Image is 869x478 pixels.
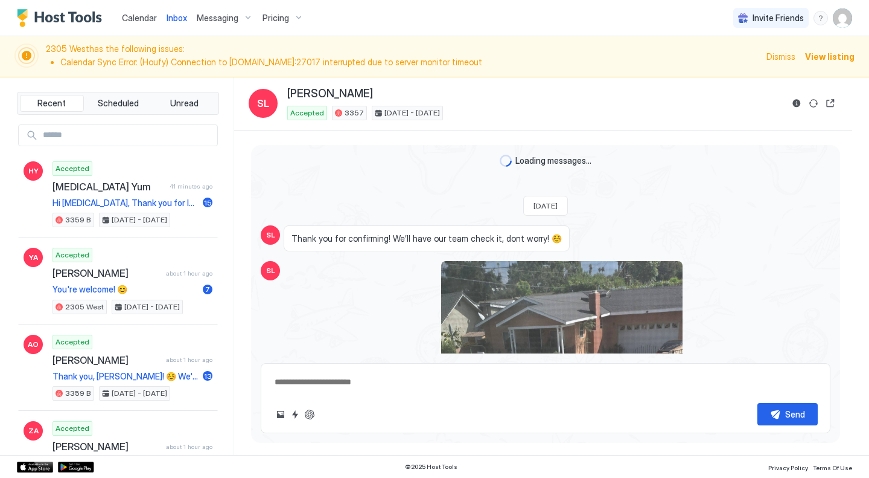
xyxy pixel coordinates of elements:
[28,339,39,350] span: AO
[167,13,187,23] span: Inbox
[302,407,317,422] button: ChatGPT Auto Reply
[515,155,591,166] span: Loading messages...
[37,98,66,109] span: Recent
[166,443,212,451] span: about 1 hour ago
[805,50,855,63] span: View listing
[291,233,562,244] span: Thank you for confirming! We’ll have our team check it, dont worry! ☺️
[768,464,808,471] span: Privacy Policy
[753,13,804,24] span: Invite Friends
[28,425,39,436] span: ZA
[152,95,216,112] button: Unread
[65,215,91,225] span: 3359 B
[813,464,852,471] span: Terms Of Use
[833,8,852,28] div: User profile
[500,155,512,167] div: loading
[533,201,558,210] span: [DATE]
[170,182,212,190] span: 41 minutes ago
[785,408,805,421] div: Send
[257,96,269,111] span: SL
[56,337,89,347] span: Accepted
[384,108,440,118] span: [DATE] - [DATE]
[53,284,198,295] span: You're welcome! 😊
[757,403,818,425] button: Send
[266,230,275,241] span: SL
[46,44,759,69] span: 2305 West has the following issues:
[65,302,104,312] span: 2305 West
[28,166,39,176] span: HY
[166,356,212,364] span: about 1 hour ago
[53,441,161,453] span: [PERSON_NAME]
[58,462,94,473] a: Google Play Store
[290,108,324,118] span: Accepted
[813,11,828,25] div: menu
[53,371,198,382] span: Thank you, [PERSON_NAME]! ☺️ We're available here via the Airbnb app 24/7, feel free to reach out...
[124,302,180,312] span: [DATE] - [DATE]
[112,388,167,399] span: [DATE] - [DATE]
[56,163,89,174] span: Accepted
[20,95,84,112] button: Recent
[122,13,157,23] span: Calendar
[170,98,199,109] span: Unread
[405,463,457,471] span: © 2025 Host Tools
[53,198,198,208] span: Hi [MEDICAL_DATA], Thank you for letting us know about your checkout! We wanted to take a moment ...
[266,265,275,276] span: SL
[56,423,89,434] span: Accepted
[768,460,808,473] a: Privacy Policy
[53,267,161,279] span: [PERSON_NAME]
[53,181,165,193] span: [MEDICAL_DATA] Yum
[17,92,219,115] div: tab-group
[167,11,187,24] a: Inbox
[273,407,288,422] button: Upload image
[197,13,238,24] span: Messaging
[122,11,157,24] a: Calendar
[766,50,795,63] span: Dismiss
[53,354,161,366] span: [PERSON_NAME]
[806,96,821,111] button: Sync reservation
[813,460,852,473] a: Terms Of Use
[29,252,38,263] span: YA
[98,98,139,109] span: Scheduled
[60,57,759,68] li: Calendar Sync Error: (Houfy) Connection to [DOMAIN_NAME]:27017 interrupted due to server monitor ...
[38,125,217,146] input: Input Field
[112,215,167,225] span: [DATE] - [DATE]
[65,388,91,399] span: 3359 B
[823,96,838,111] button: Open reservation
[263,13,289,24] span: Pricing
[17,462,53,473] a: App Store
[288,407,302,422] button: Quick reply
[204,198,212,207] span: 15
[345,108,364,118] span: 3357
[86,95,150,112] button: Scheduled
[204,372,212,381] span: 13
[287,87,373,101] span: [PERSON_NAME]
[17,9,107,27] a: Host Tools Logo
[789,96,804,111] button: Reservation information
[166,270,212,277] span: about 1 hour ago
[56,250,89,260] span: Accepted
[205,285,210,294] span: 7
